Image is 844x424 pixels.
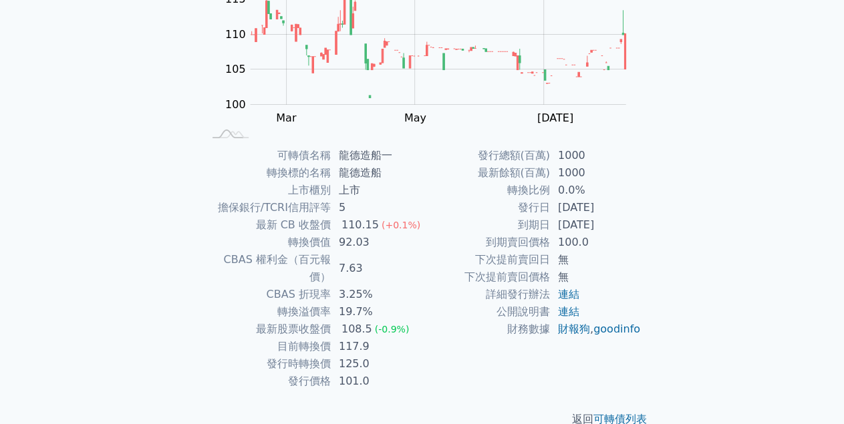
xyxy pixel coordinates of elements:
[331,199,422,216] td: 5
[422,147,550,164] td: 發行總額(百萬)
[422,199,550,216] td: 發行日
[203,147,331,164] td: 可轉債名稱
[550,251,642,268] td: 無
[558,305,579,318] a: 連結
[331,164,422,182] td: 龍德造船
[422,321,550,338] td: 財務數據
[422,251,550,268] td: 下次提前賣回日
[203,286,331,303] td: CBAS 折現率
[422,216,550,234] td: 到期日
[203,234,331,251] td: 轉換價值
[550,164,642,182] td: 1000
[339,321,375,338] div: 108.5
[331,234,422,251] td: 92.03
[203,182,331,199] td: 上市櫃別
[537,112,573,124] tspan: [DATE]
[331,355,422,373] td: 125.0
[331,286,422,303] td: 3.25%
[225,63,246,75] tspan: 105
[331,303,422,321] td: 19.7%
[550,147,642,164] td: 1000
[331,338,422,355] td: 117.9
[422,182,550,199] td: 轉換比例
[203,355,331,373] td: 發行時轉換價
[339,216,382,234] div: 110.15
[422,268,550,286] td: 下次提前賣回價格
[558,323,590,335] a: 財報狗
[550,234,642,251] td: 100.0
[225,98,246,111] tspan: 100
[404,112,426,124] tspan: May
[422,234,550,251] td: 到期賣回價格
[558,288,579,300] a: 連結
[382,220,420,230] span: (+0.1%)
[422,303,550,321] td: 公開說明書
[331,251,422,286] td: 7.63
[550,182,642,199] td: 0.0%
[225,28,246,41] tspan: 110
[422,286,550,303] td: 詳細發行辦法
[422,164,550,182] td: 最新餘額(百萬)
[203,338,331,355] td: 目前轉換價
[550,268,642,286] td: 無
[375,324,410,335] span: (-0.9%)
[203,164,331,182] td: 轉換標的名稱
[550,199,642,216] td: [DATE]
[331,182,422,199] td: 上市
[203,216,331,234] td: 最新 CB 收盤價
[550,216,642,234] td: [DATE]
[203,303,331,321] td: 轉換溢價率
[203,373,331,390] td: 發行價格
[550,321,642,338] td: ,
[593,323,640,335] a: goodinfo
[276,112,297,124] tspan: Mar
[203,199,331,216] td: 擔保銀行/TCRI信用評等
[331,147,422,164] td: 龍德造船一
[331,373,422,390] td: 101.0
[203,321,331,338] td: 最新股票收盤價
[203,251,331,286] td: CBAS 權利金（百元報價）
